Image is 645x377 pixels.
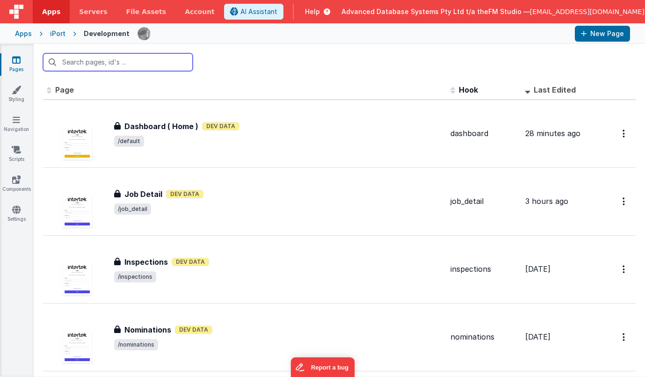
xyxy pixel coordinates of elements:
[534,85,576,94] span: Last Edited
[114,203,151,215] span: /job_detail
[617,192,632,211] button: Options
[50,29,65,38] div: iPort
[617,327,632,347] button: Options
[525,129,580,138] span: 28 minutes ago
[124,256,168,268] h3: Inspections
[450,128,518,139] div: dashboard
[124,188,162,200] h3: Job Detail
[224,4,283,20] button: AI Assistant
[525,332,551,341] span: [DATE]
[114,271,156,283] span: /inspections
[55,85,74,94] span: Page
[124,324,171,335] h3: Nominations
[290,357,355,377] iframe: Marker.io feedback button
[459,85,478,94] span: Hook
[341,7,530,16] span: Advanced Database Systems Pty Ltd t/a theFM Studio —
[126,7,167,16] span: File Assets
[575,26,630,42] button: New Page
[172,258,209,266] span: Dev Data
[175,326,212,334] span: Dev Data
[240,7,277,16] span: AI Assistant
[617,260,632,279] button: Options
[202,122,239,130] span: Dev Data
[450,332,518,342] div: nominations
[138,27,151,40] img: 51bd7b176fb848012b2e1c8b642a23b7
[84,29,130,38] div: Development
[79,7,107,16] span: Servers
[42,7,60,16] span: Apps
[617,124,632,143] button: Options
[530,7,645,16] span: [EMAIL_ADDRESS][DOMAIN_NAME]
[450,196,518,207] div: job_detail
[114,136,144,147] span: /default
[525,264,551,274] span: [DATE]
[305,7,320,16] span: Help
[450,264,518,275] div: inspections
[166,190,203,198] span: Dev Data
[15,29,32,38] div: Apps
[114,339,158,350] span: /nominations
[124,121,198,132] h3: Dashboard ( Home )
[525,196,568,206] span: 3 hours ago
[43,53,193,71] input: Search pages, id's ...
